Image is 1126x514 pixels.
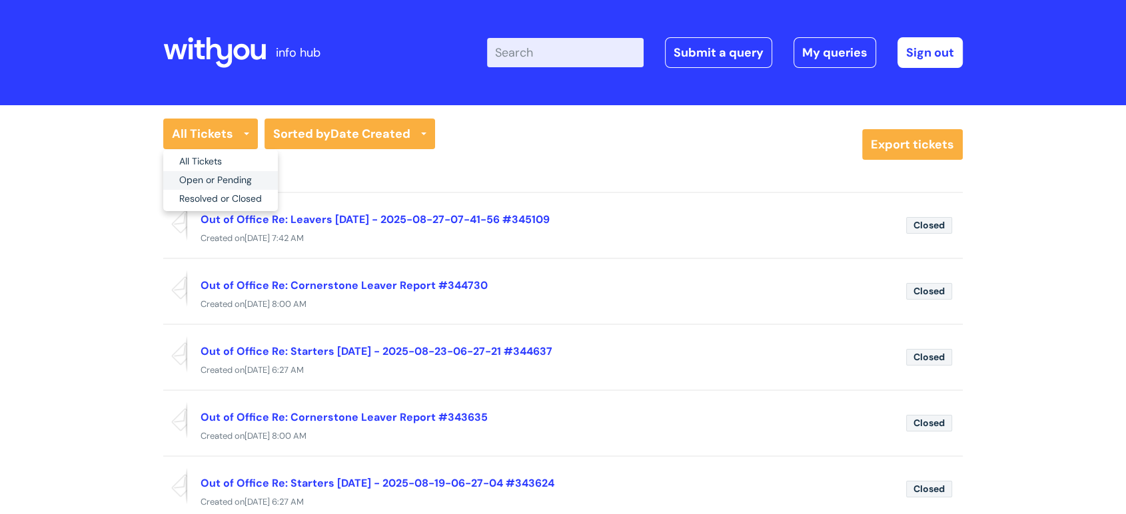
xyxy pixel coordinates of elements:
span: Closed [906,283,952,300]
span: Closed [906,481,952,497]
div: Created on [163,230,963,247]
a: Sign out [897,37,963,68]
span: Closed [906,217,952,234]
span: [DATE] 6:27 AM [245,496,304,507]
span: Reported via email [163,467,187,505]
span: Closed [906,349,952,366]
a: Open or Pending [163,171,278,190]
span: Reported via email [163,401,187,439]
a: Sorted byDate Created [265,119,435,149]
span: Closed [906,415,952,431]
input: Search [487,38,644,67]
a: Submit a query [665,37,772,68]
b: Date Created [330,126,410,142]
div: Created on [163,362,963,379]
a: Out of Office Re: Starters [DATE] - 2025-08-23-06-27-21 #344637 [201,344,552,358]
a: Resolved or Closed [163,190,278,208]
span: Reported via email [163,336,187,373]
div: Created on [163,428,963,445]
p: info hub [276,42,320,63]
div: | - [487,37,963,68]
span: Reported via email [163,270,187,307]
span: [DATE] 6:27 AM [245,364,304,376]
a: All Tickets [163,152,278,171]
a: Out of Office Re: Cornerstone Leaver Report #344730 [201,278,488,292]
a: Out of Office Re: Cornerstone Leaver Report #343635 [201,410,488,424]
a: Out of Office Re: Leavers [DATE] - 2025-08-27-07-41-56 #345109 [201,212,550,226]
a: Out of Office Re: Starters [DATE] - 2025-08-19-06-27-04 #343624 [201,476,554,490]
a: All Tickets [163,119,258,149]
a: Export tickets [862,129,963,160]
span: [DATE] 7:42 AM [245,232,304,244]
span: [DATE] 8:00 AM [245,430,306,441]
a: My queries [794,37,876,68]
span: [DATE] 8:00 AM [245,298,306,310]
span: Reported via email [163,204,187,241]
div: Created on [163,296,963,313]
div: Created on [163,494,963,511]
